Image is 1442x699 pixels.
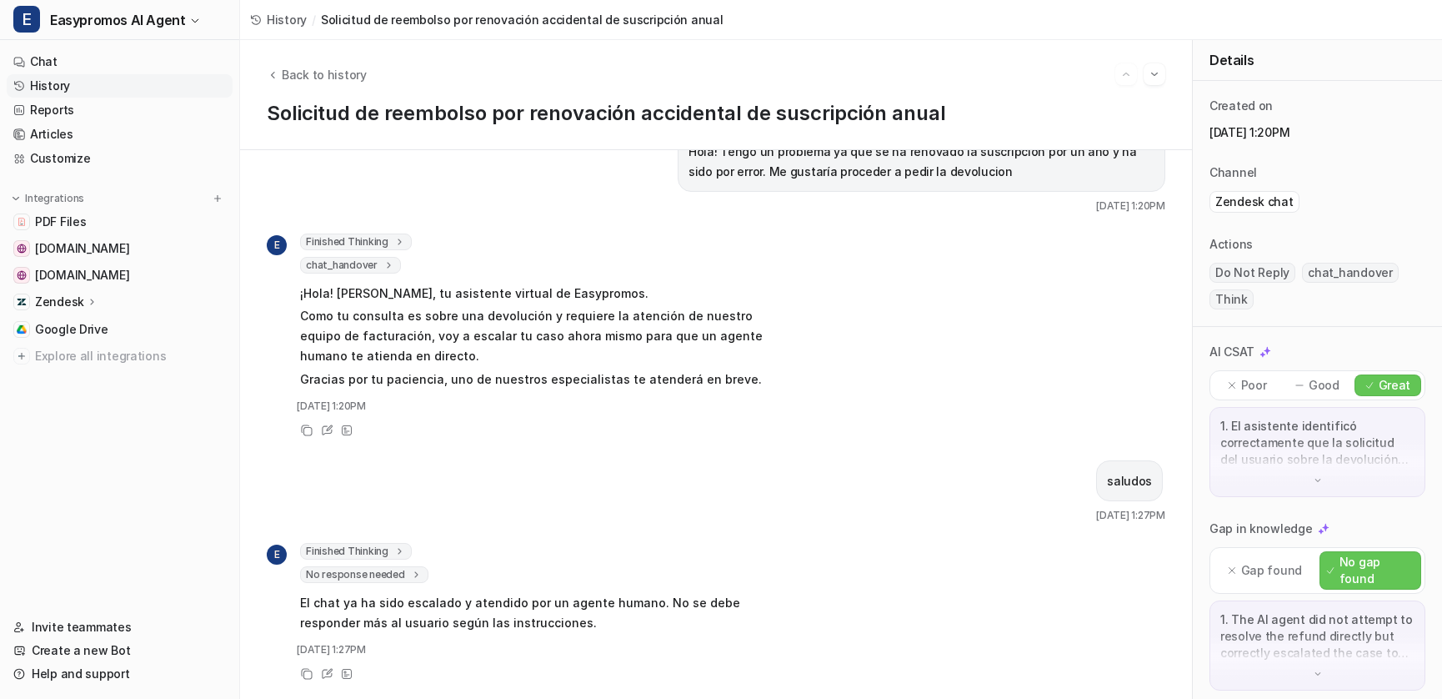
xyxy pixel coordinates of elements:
a: Customize [7,147,233,170]
span: Easypromos AI Agent [50,8,185,32]
button: Integrations [7,190,89,207]
p: saludos [1107,471,1152,491]
a: History [7,74,233,98]
a: Explore all integrations [7,344,233,368]
h1: Solicitud de reembolso por renovación accidental de suscripción anual [267,102,1165,126]
span: Explore all integrations [35,343,226,370]
span: Do Not Reply [1209,263,1295,283]
p: Gracias por tu paciencia, uno de nuestros especialistas te atenderá en breve. [300,370,788,390]
span: [DOMAIN_NAME] [35,267,129,284]
button: Go to next session [1144,63,1165,85]
p: El chat ya ha sido escalado y atendido por un agente humano. No se debe responder más al usuario ... [300,593,788,633]
p: Good [1309,377,1339,394]
span: E [267,235,287,255]
img: easypromos-apiref.redoc.ly [17,244,27,254]
img: down-arrow [1312,475,1324,486]
img: Next session [1149,67,1160,82]
p: Great [1379,377,1411,394]
a: easypromos-apiref.redoc.ly[DOMAIN_NAME] [7,237,233,260]
button: Back to history [267,66,367,83]
a: Help and support [7,662,233,686]
p: Gap found [1241,562,1302,579]
p: Channel [1209,164,1257,181]
a: Articles [7,123,233,146]
span: / [312,11,316,28]
img: expand menu [10,193,22,204]
span: [DOMAIN_NAME] [35,240,129,257]
p: AI CSAT [1209,344,1254,360]
p: Zendesk [35,294,84,310]
span: Finished Thinking [300,234,412,250]
a: Invite teammates [7,616,233,639]
a: Reports [7,98,233,122]
a: History [250,11,307,28]
p: [DATE] 1:20PM [1209,124,1425,141]
span: Google Drive [35,321,108,338]
p: Poor [1241,377,1267,394]
p: Como tu consulta es sobre una devolución y requiere la atención de nuestro equipo de facturación,... [300,306,788,366]
span: Finished Thinking [300,543,412,560]
p: Created on [1209,98,1273,114]
div: Details [1193,40,1442,81]
a: Chat [7,50,233,73]
img: PDF Files [17,217,27,227]
p: Integrations [25,192,84,205]
button: Go to previous session [1115,63,1137,85]
img: menu_add.svg [212,193,223,204]
p: 1. El asistente identificó correctamente que la solicitud del usuario sobre la devolución de una ... [1220,418,1414,468]
p: Actions [1209,236,1253,253]
img: down-arrow [1312,668,1324,680]
img: www.easypromosapp.com [17,270,27,280]
img: explore all integrations [13,348,30,365]
img: Zendesk [17,297,27,307]
span: Back to history [282,66,367,83]
span: [DATE] 1:27PM [297,642,366,657]
a: PDF FilesPDF Files [7,210,233,234]
span: [DATE] 1:20PM [297,399,366,414]
span: [DATE] 1:27PM [1096,508,1165,523]
img: Google Drive [17,324,27,334]
p: Hola! Tengo un problema ya que se ha renovado la suscripción por un año y ha sido por error. Me g... [688,142,1154,182]
span: No response needed [300,566,428,583]
p: 1. The AI agent did not attempt to resolve the refund directly but correctly escalated the case t... [1220,611,1414,661]
p: Gap in knowledge [1209,520,1313,537]
a: www.easypromosapp.com[DOMAIN_NAME] [7,264,233,287]
img: Previous session [1120,67,1132,82]
p: No gap found [1339,554,1414,587]
a: Create a new Bot [7,639,233,662]
span: Solicitud de reembolso por renovación accidental de suscripción anual [321,11,724,28]
span: E [13,6,40,33]
span: Think [1209,289,1254,309]
span: [DATE] 1:20PM [1096,199,1165,214]
p: Zendesk chat [1215,194,1294,210]
span: PDF Files [35,214,86,230]
a: Google DriveGoogle Drive [7,318,233,341]
span: chat_handover [1302,263,1399,283]
p: ¡Hola! [PERSON_NAME], tu asistente virtual de Easypromos. [300,284,788,304]
span: chat_handover [300,257,401,274]
span: E [267,545,287,565]
span: History [267,11,307,28]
